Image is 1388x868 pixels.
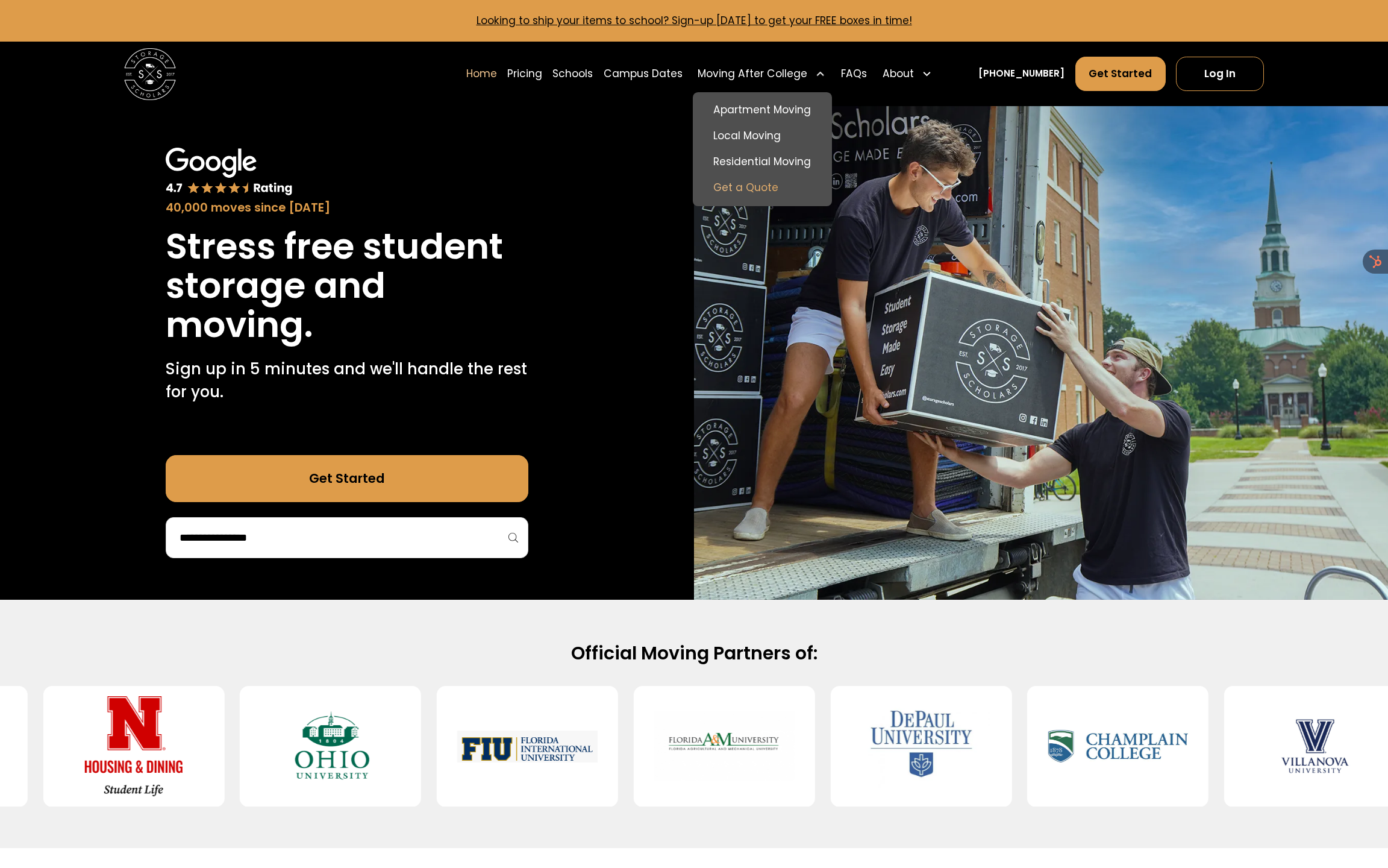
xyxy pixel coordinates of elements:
[1176,57,1264,92] a: Log In
[280,641,1108,665] h2: Official Moving Partners of:
[851,696,991,796] img: DePaul University
[698,66,807,82] div: Moving After College
[604,55,683,92] a: Campus Dates
[883,66,914,82] div: About
[693,55,831,92] div: Moving After College
[124,48,176,100] a: home
[166,199,528,216] div: 40,000 moves since [DATE]
[698,149,827,175] a: Residential Moving
[124,48,176,100] img: Storage Scholars main logo
[693,92,832,206] nav: Moving After College
[507,55,542,92] a: Pricing
[698,123,827,149] a: Local Moving
[877,55,937,92] div: About
[978,67,1064,81] a: [PHONE_NUMBER]
[1245,696,1384,796] img: Villanova University
[457,696,597,796] img: Florida International University - Modesto
[166,357,528,404] p: Sign up in 5 minutes and we'll handle the rest for you.
[1048,696,1188,796] img: Champlain College
[698,97,827,123] a: Apartment Moving
[477,13,912,28] a: Looking to ship your items to school? Sign-up [DATE] to get your FREE boxes in time!
[260,696,400,796] img: Ohio University
[466,55,497,92] a: Home
[166,148,293,197] img: Google 4.7 star rating
[166,227,528,344] h1: Stress free student storage and moving.
[694,106,1388,600] img: Storage Scholars makes moving and storage easy.
[552,55,593,92] a: Schools
[166,455,528,502] a: Get Started
[841,55,867,92] a: FAQs
[1075,57,1166,92] a: Get Started
[654,696,794,796] img: Florida A&M University (FAMU)
[698,175,827,201] a: Get a Quote
[64,696,204,796] img: University of Nebraska-Lincoln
